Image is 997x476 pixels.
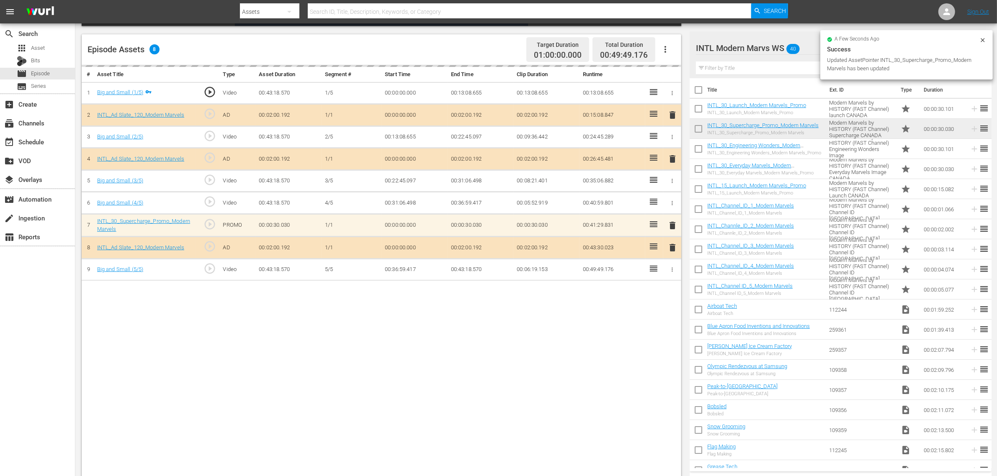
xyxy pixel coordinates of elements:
[97,200,144,206] a: Big and Small (4/5)
[219,192,255,214] td: Video
[920,320,966,340] td: 00:01:39.413
[322,258,381,281] td: 5/5
[204,107,216,120] span: play_circle_outline
[4,194,14,205] span: Automation
[979,244,989,254] span: reorder
[381,148,448,170] td: 00:00:00.000
[513,148,580,170] td: 00:02:00.192
[707,263,794,269] a: INTL_Channel_ID_4_Modern Marvels
[707,162,794,175] a: INTL_30_Everyday Marvels_Modern Marvels_Promo
[979,324,989,334] span: reorder
[970,305,979,314] svg: Add to Episode
[513,237,580,259] td: 00:02:00.192
[826,119,897,139] td: Modern Marvels by HISTORY (FAST Channel) Supercharge CANADA
[901,365,911,375] span: Video
[97,133,144,140] a: Big and Small (2/5)
[255,170,322,192] td: 00:43:18.570
[31,44,45,52] span: Asset
[920,259,966,279] td: 00:00:04.074
[970,345,979,354] svg: Add to Episode
[381,67,448,82] th: Start Time
[4,156,14,166] span: VOD
[970,445,979,455] svg: Add to Episode
[513,104,580,126] td: 00:02:00.192
[901,184,911,194] span: Promo
[255,82,322,104] td: 00:43:18.570
[707,243,794,249] a: INTL_Channel_ID_3_Modern Marvels
[920,340,966,360] td: 00:02:07.794
[381,126,448,148] td: 00:13:08.655
[826,360,897,380] td: 109358
[707,202,794,209] a: INTL_Channel_ID_1_Modern Marvels
[513,258,580,281] td: 00:06:19.153
[826,380,897,400] td: 109357
[17,56,27,66] div: Bits
[827,44,986,54] div: Success
[979,164,989,174] span: reorder
[204,130,216,142] span: play_circle_outline
[826,239,897,259] td: Modern Marvels by HISTORY (FAST Channel) Channel ID [GEOGRAPHIC_DATA]
[970,325,979,334] svg: Add to Episode
[322,214,381,237] td: 1/1
[896,78,919,102] th: Type
[970,385,979,394] svg: Add to Episode
[901,104,911,114] span: Promo
[4,100,14,110] span: Create
[901,405,911,415] span: Video
[707,130,819,136] div: INTL_30_Supercharge_Promo_Modern Marvels
[17,43,27,53] span: Asset
[901,124,911,134] span: Promo
[580,82,646,104] td: 00:13:08.655
[580,214,646,237] td: 00:41:29.831
[979,123,989,133] span: reorder
[478,13,495,26] button: Jump To Time
[219,214,255,237] td: PROMO
[826,340,897,360] td: 259357
[707,331,810,336] div: Blue Apron Food Inventions and Innovations
[707,371,787,376] div: Olympic Rendezvous at Samsung
[4,29,14,39] span: Search
[979,364,989,374] span: reorder
[696,36,974,60] div: INTL Modern Marvs WS
[826,279,897,299] td: Modern Marvels by HISTORY (FAST Channel) Channel ID [GEOGRAPHIC_DATA]
[4,213,14,223] span: Ingestion
[826,299,897,320] td: 112244
[255,237,322,259] td: 00:02:00.192
[901,425,911,435] span: Video
[901,305,911,315] span: Video
[322,237,381,259] td: 1/1
[580,170,646,192] td: 00:35:06.882
[82,170,94,192] td: 5
[979,465,989,475] span: reorder
[979,224,989,234] span: reorder
[31,69,50,78] span: Episode
[970,265,979,274] svg: Add to Episode
[826,320,897,340] td: 259361
[920,239,966,259] td: 00:00:03.114
[901,244,911,254] span: star
[534,51,582,60] span: 01:00:00.000
[707,451,736,457] div: Flag Making
[204,174,216,186] span: play_circle_outline
[149,44,160,54] span: 8
[322,192,381,214] td: 4/5
[826,179,897,199] td: Modern Marvels by HISTORY (FAST Channel) Launch CANADA
[97,244,184,251] a: INTL_Ad Slate_120_Modern Marvels
[580,104,646,126] td: 00:15:08.847
[707,283,793,289] a: INTL_Channel ID_5_Modern Marvels
[381,104,448,126] td: 00:00:00.000
[707,78,824,102] th: Title
[255,214,322,237] td: 00:00:30.030
[901,465,911,475] span: Video
[82,126,94,148] td: 3
[707,291,793,296] div: INTL_Channel ID_5_Modern Marvels
[707,271,794,276] div: INTL_Channel_ID_4_Modern Marvels
[82,237,94,259] td: 8
[901,284,911,294] span: Promo
[580,258,646,281] td: 00:49:49.176
[448,170,514,192] td: 00:31:06.498
[970,205,979,214] svg: Add to Episode
[707,150,822,156] div: INTL_30_Engineering Wonders_Modern Marvels_Promo
[4,232,14,242] span: Reports
[826,400,897,420] td: 109356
